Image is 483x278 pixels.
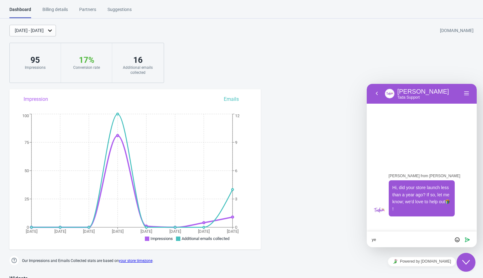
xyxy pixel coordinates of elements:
[15,27,44,34] div: [DATE] - [DATE]
[227,229,239,234] tspan: [DATE]
[119,259,152,263] a: your store timezone
[25,168,29,173] tspan: 50
[16,55,54,65] div: 95
[22,256,153,266] span: Our Impressions and Emails Collected stats are based on .
[118,65,157,75] div: Additional emails collected
[198,229,210,234] tspan: [DATE]
[235,225,237,230] tspan: 0
[42,6,68,17] div: Billing details
[83,229,95,234] tspan: [DATE]
[367,84,477,247] iframe: chat widget
[25,197,29,201] tspan: 25
[26,229,37,234] tspan: [DATE]
[9,6,31,18] div: Dashboard
[27,225,29,230] tspan: 0
[67,65,106,70] div: Conversion rate
[457,253,477,272] iframe: chat widget
[182,236,229,241] span: Additional emails collected
[235,140,237,145] tspan: 9
[151,236,173,241] span: Impressions
[16,65,54,70] div: Impressions
[440,25,474,36] div: [DOMAIN_NAME]
[235,113,239,118] tspan: 12
[25,140,29,145] tspan: 75
[367,254,477,269] iframe: chat widget
[107,6,132,17] div: Suggestions
[235,197,237,201] tspan: 3
[140,229,152,234] tspan: [DATE]
[112,229,123,234] tspan: [DATE]
[67,55,106,65] div: 17 %
[54,229,66,234] tspan: [DATE]
[9,256,19,265] img: help.png
[79,6,96,17] div: Partners
[118,55,157,65] div: 16
[22,113,29,118] tspan: 100
[169,229,181,234] tspan: [DATE]
[235,168,237,173] tspan: 6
